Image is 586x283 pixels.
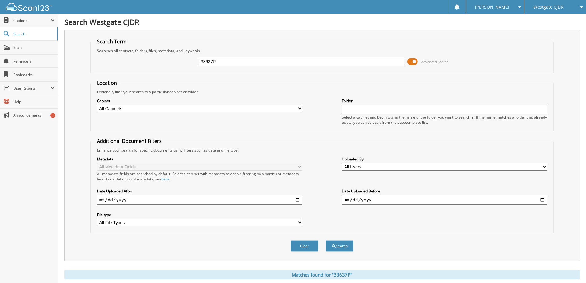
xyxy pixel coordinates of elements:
[64,270,580,279] div: Matches found for "33637P"
[342,115,547,125] div: Select a cabinet and begin typing the name of the folder you want to search in. If the name match...
[64,17,580,27] h1: Search Westgate CJDR
[94,138,165,144] legend: Additional Document Filters
[94,48,550,53] div: Searches all cabinets, folders, files, metadata, and keywords
[94,148,550,153] div: Enhance your search for specific documents using filters such as date and file type.
[94,79,120,86] legend: Location
[97,212,302,217] label: File type
[342,195,547,205] input: end
[342,156,547,162] label: Uploaded By
[13,18,50,23] span: Cabinets
[50,113,55,118] div: 1
[13,99,55,104] span: Help
[13,113,55,118] span: Announcements
[342,188,547,194] label: Date Uploaded Before
[94,89,550,95] div: Optionally limit your search to a particular cabinet or folder
[97,188,302,194] label: Date Uploaded After
[342,98,547,103] label: Folder
[161,176,169,182] a: here
[13,72,55,77] span: Bookmarks
[326,240,353,252] button: Search
[97,195,302,205] input: start
[97,171,302,182] div: All metadata fields are searched by default. Select a cabinet with metadata to enable filtering b...
[94,38,130,45] legend: Search Term
[97,156,302,162] label: Metadata
[291,240,318,252] button: Clear
[475,5,509,9] span: [PERSON_NAME]
[13,45,55,50] span: Scan
[13,86,50,91] span: User Reports
[13,59,55,64] span: Reminders
[13,31,54,37] span: Search
[97,98,302,103] label: Cabinet
[533,5,564,9] span: Westgate CJDR
[6,3,52,11] img: scan123-logo-white.svg
[421,59,448,64] span: Advanced Search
